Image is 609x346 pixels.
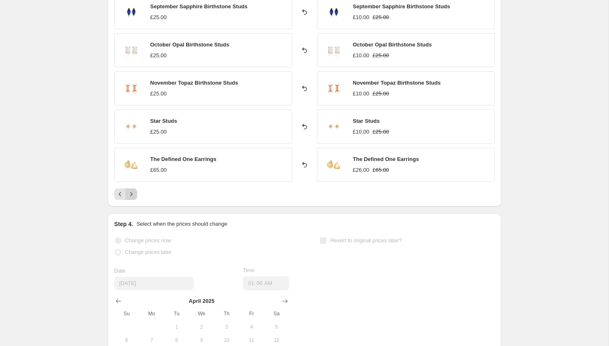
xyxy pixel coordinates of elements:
[118,337,136,344] span: 6
[113,295,124,307] button: Show previous month, March 2025
[167,324,186,330] span: 1
[353,118,380,124] span: Star Studs
[114,220,133,228] h2: Step 4.
[279,295,291,307] button: Show next month, May 2025
[372,90,389,98] strike: £25.00
[353,80,441,86] span: November Topaz Birthstone Studs
[321,152,346,177] img: Frame_103_80x.png
[214,307,239,320] th: Thursday
[267,310,285,317] span: Sa
[143,310,161,317] span: Mo
[167,310,186,317] span: Tu
[372,166,389,174] strike: £65.00
[214,320,239,334] button: Thursday April 3 2025
[353,156,419,162] span: The Defined One Earrings
[353,3,450,10] span: September Sapphire Birthstone Studs
[150,13,167,22] div: £25.00
[267,324,285,330] span: 5
[243,276,289,290] input: 12:00
[321,38,346,63] img: Frame_95_80x.png
[139,307,164,320] th: Monday
[150,90,167,98] div: £25.00
[114,188,137,200] nav: Pagination
[189,307,214,320] th: Wednesday
[353,13,370,22] div: £10.00
[353,41,432,48] span: October Opal Birthstone Studs
[192,324,210,330] span: 2
[114,188,126,200] button: Previous
[217,324,236,330] span: 3
[192,337,210,344] span: 9
[239,320,264,334] button: Friday April 4 2025
[119,114,144,139] img: Frame_93_80x.png
[242,324,261,330] span: 4
[119,38,144,63] img: Frame_95_80x.png
[353,128,370,136] div: £10.00
[164,307,189,320] th: Tuesday
[189,320,214,334] button: Wednesday April 2 2025
[239,307,264,320] th: Friday
[321,76,346,101] img: Frame_96_80x.png
[119,76,144,101] img: Frame_96_80x.png
[125,237,171,244] span: Change prices now
[372,13,389,22] strike: £25.00
[150,80,238,86] span: November Topaz Birthstone Studs
[353,166,370,174] div: £26.00
[242,310,261,317] span: Fr
[150,128,167,136] div: £25.00
[164,320,189,334] button: Tuesday April 1 2025
[267,337,285,344] span: 12
[243,267,254,273] span: Time
[264,320,289,334] button: Saturday April 5 2025
[150,51,167,60] div: £25.00
[217,310,236,317] span: Th
[372,51,389,60] strike: £25.00
[353,51,370,60] div: £10.00
[143,337,161,344] span: 7
[353,90,370,98] div: £10.00
[125,249,172,255] span: Change prices later
[242,337,261,344] span: 11
[150,41,230,48] span: October Opal Birthstone Studs
[167,337,186,344] span: 8
[118,310,136,317] span: Su
[119,152,144,177] img: Frame_103_80x.png
[192,310,210,317] span: We
[126,188,137,200] button: Next
[150,3,248,10] span: September Sapphire Birthstone Studs
[136,220,227,228] p: Select when the prices should change
[150,156,217,162] span: The Defined One Earrings
[321,114,346,139] img: Frame_93_80x.png
[372,128,389,136] strike: £25.00
[264,307,289,320] th: Saturday
[150,166,167,174] div: £65.00
[114,277,194,290] input: 9/5/2025
[114,307,139,320] th: Sunday
[330,237,402,244] span: Revert to original prices later?
[150,118,177,124] span: Star Studs
[217,337,236,344] span: 10
[114,268,126,274] span: Date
